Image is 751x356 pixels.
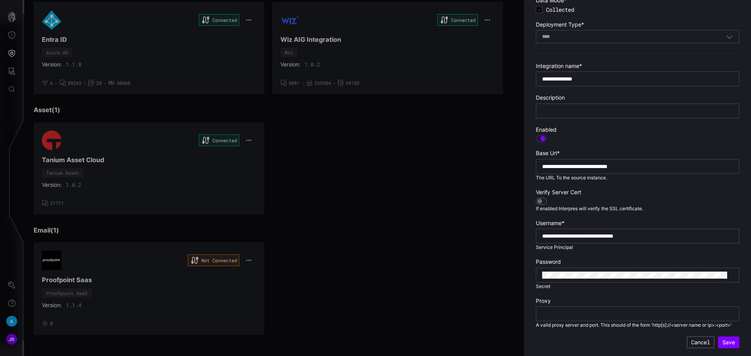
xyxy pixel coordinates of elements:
label: Proxy [536,297,739,304]
label: Username * [536,220,739,227]
span: The URL To the source instance. [536,175,607,181]
label: Password [536,258,739,265]
label: Enabled [536,126,739,133]
span: Collected [546,6,739,13]
label: Description [536,94,739,101]
button: Toggle options menu [726,33,733,40]
label: Verify Server Cert [536,189,739,196]
span: Service Principal [536,244,573,250]
label: Base Url * [536,150,739,157]
label: Deployment Type * [536,21,739,28]
span: Secret [536,283,550,289]
span: If enabled Interpres will verify the SSL certificate. [536,206,643,211]
label: Integration name * [536,63,739,70]
button: Cancel [687,336,714,348]
button: Save [718,336,739,348]
span: A valid proxy server and port. This should of the form 'http[s]://<server name or ip>:<port>' [536,322,732,328]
